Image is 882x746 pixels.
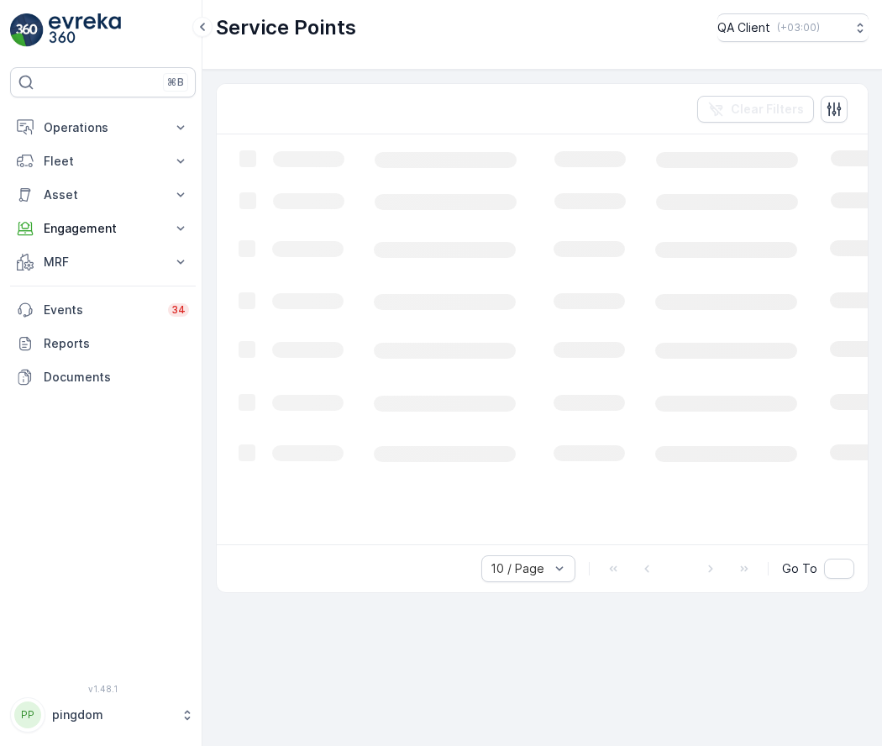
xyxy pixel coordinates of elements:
p: Engagement [44,220,162,237]
a: Reports [10,327,196,360]
button: Engagement [10,212,196,245]
img: logo [10,13,44,47]
button: Operations [10,111,196,144]
p: QA Client [717,19,770,36]
p: ⌘B [167,76,184,89]
p: Clear Filters [731,101,804,118]
button: Asset [10,178,196,212]
p: Asset [44,186,162,203]
img: logo_light-DOdMpM7g.png [49,13,121,47]
p: 34 [171,303,186,317]
p: Documents [44,369,189,386]
p: Service Points [216,14,356,41]
p: ( +03:00 ) [777,21,820,34]
p: Operations [44,119,162,136]
button: PPpingdom [10,697,196,733]
p: Reports [44,335,189,352]
span: Go To [782,560,817,577]
button: Clear Filters [697,96,814,123]
p: Fleet [44,153,162,170]
button: MRF [10,245,196,279]
button: Fleet [10,144,196,178]
p: Events [44,302,158,318]
a: Documents [10,360,196,394]
div: PP [14,701,41,728]
p: pingdom [52,707,172,723]
button: QA Client(+03:00) [717,13,869,42]
span: v 1.48.1 [10,684,196,694]
p: MRF [44,254,162,271]
a: Events34 [10,293,196,327]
